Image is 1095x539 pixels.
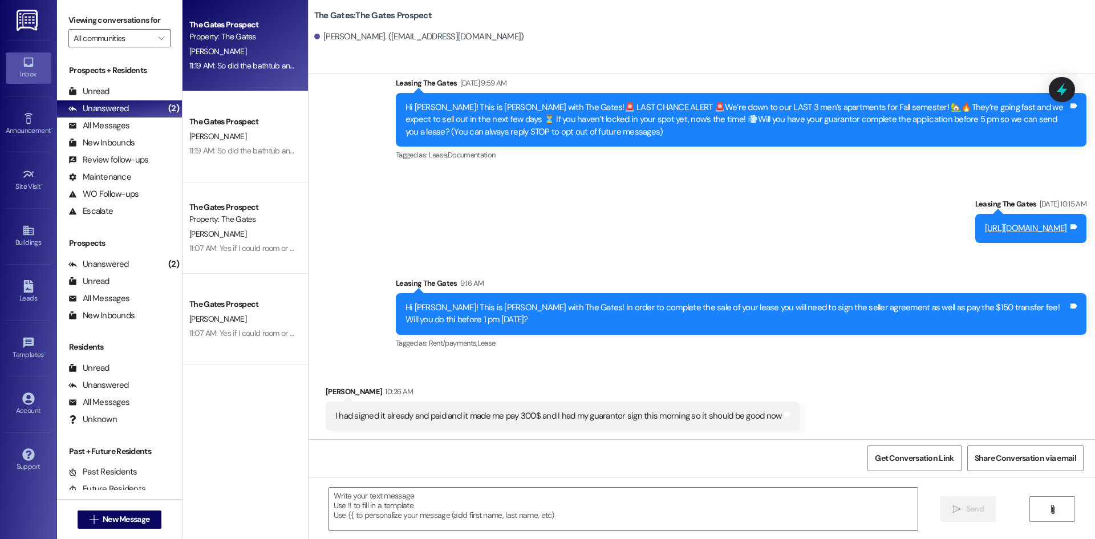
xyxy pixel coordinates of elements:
[396,77,1086,93] div: Leasing The Gates
[68,171,131,183] div: Maintenance
[6,221,51,252] a: Buildings
[975,452,1076,464] span: Share Conversation via email
[44,349,46,357] span: •
[189,60,497,71] div: 11:19 AM: So did the bathtub and window add up to $95 or is there still that extra rent charge?
[68,414,117,425] div: Unknown
[1048,505,1057,514] i: 
[68,205,113,217] div: Escalate
[6,165,51,196] a: Site Visit •
[68,120,129,132] div: All Messages
[51,125,52,133] span: •
[867,445,961,471] button: Get Conversation Link
[189,213,295,225] div: Property: The Gates
[68,154,148,166] div: Review follow-ups
[74,29,152,47] input: All communities
[975,198,1086,214] div: Leasing The Gates
[6,333,51,364] a: Templates •
[326,386,800,402] div: [PERSON_NAME]
[68,379,129,391] div: Unanswered
[57,237,182,249] div: Prospects
[189,145,497,156] div: 11:19 AM: So did the bathtub and window add up to $95 or is there still that extra rent charge?
[68,275,109,287] div: Unread
[68,293,129,305] div: All Messages
[6,277,51,307] a: Leads
[189,314,246,324] span: [PERSON_NAME]
[17,10,40,31] img: ResiDesk Logo
[382,386,413,398] div: 10:26 AM
[68,483,145,495] div: Future Residents
[189,46,246,56] span: [PERSON_NAME]
[875,452,954,464] span: Get Conversation Link
[68,103,129,115] div: Unanswered
[457,77,507,89] div: [DATE] 9:59 AM
[189,116,295,128] div: The Gates Prospect
[57,445,182,457] div: Past + Future Residents
[68,258,129,270] div: Unanswered
[68,466,137,478] div: Past Residents
[396,335,1086,351] div: Tagged as:
[189,131,246,141] span: [PERSON_NAME]
[103,513,149,525] span: New Message
[940,496,996,522] button: Send
[6,389,51,420] a: Account
[41,181,43,189] span: •
[90,515,98,524] i: 
[985,222,1067,234] a: [URL][DOMAIN_NAME]
[189,243,468,253] div: 11:07 AM: Yes if I could room or be in the same apartment as [PERSON_NAME] please
[429,338,477,348] span: Rent/payments ,
[314,10,432,22] b: The Gates: The Gates Prospect
[57,64,182,76] div: Prospects + Residents
[158,34,164,43] i: 
[967,445,1084,471] button: Share Conversation via email
[68,137,135,149] div: New Inbounds
[335,410,782,422] div: I had signed it already and paid and it made me pay 300$ and I had my guarantor sign this morning...
[1037,198,1086,210] div: [DATE] 10:15 AM
[189,298,295,310] div: The Gates Prospect
[6,52,51,83] a: Inbox
[314,31,524,43] div: [PERSON_NAME]. ([EMAIL_ADDRESS][DOMAIN_NAME])
[165,256,182,273] div: (2)
[429,150,448,160] span: Lease ,
[189,328,468,338] div: 11:07 AM: Yes if I could room or be in the same apartment as [PERSON_NAME] please
[477,338,496,348] span: Lease
[189,229,246,239] span: [PERSON_NAME]
[68,86,109,98] div: Unread
[448,150,496,160] span: Documentation
[396,277,1086,293] div: Leasing The Gates
[68,11,171,29] label: Viewing conversations for
[189,19,295,31] div: The Gates Prospect
[457,277,484,289] div: 9:16 AM
[396,147,1086,163] div: Tagged as:
[57,341,182,353] div: Residents
[68,362,109,374] div: Unread
[6,445,51,476] a: Support
[966,503,984,515] span: Send
[165,100,182,117] div: (2)
[405,102,1068,138] div: Hi [PERSON_NAME]! This is [PERSON_NAME] with The Gates!🚨 LAST CHANCE ALERT 🚨We’re down to our LAS...
[405,302,1068,326] div: Hi [PERSON_NAME]! This is [PERSON_NAME] with The Gates! In order to complete the sale of your lea...
[78,510,162,529] button: New Message
[189,31,295,43] div: Property: The Gates
[68,188,139,200] div: WO Follow-ups
[68,310,135,322] div: New Inbounds
[952,505,961,514] i: 
[189,201,295,213] div: The Gates Prospect
[68,396,129,408] div: All Messages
